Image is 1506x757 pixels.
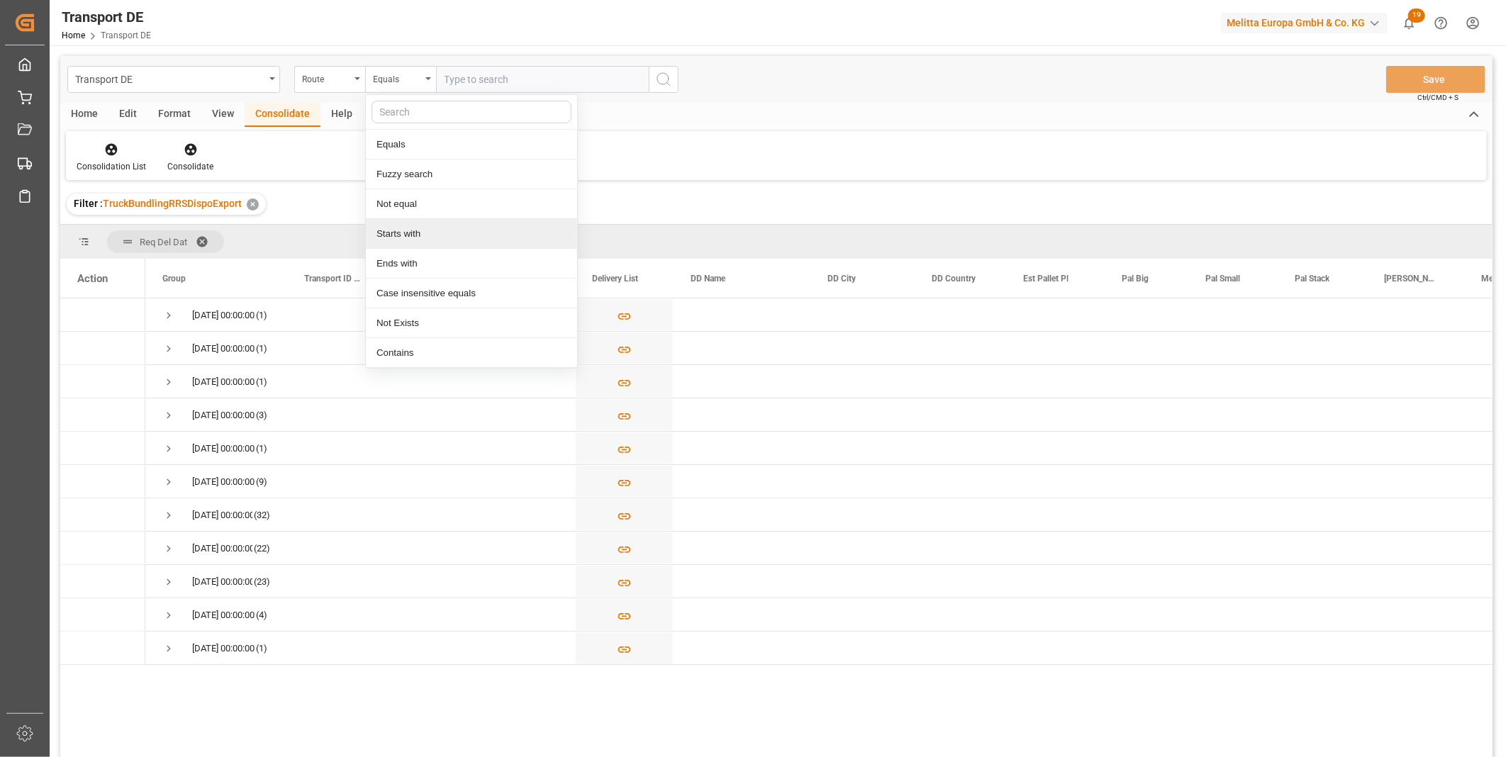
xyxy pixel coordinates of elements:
div: Action [77,272,108,285]
button: close menu [365,66,436,93]
div: Press SPACE to select this row. [60,532,145,565]
div: Ends with [366,249,577,279]
button: Melitta Europa GmbH & Co. KG [1221,9,1393,36]
span: Pal Stack [1295,274,1329,284]
div: [DATE] 00:00:00 [192,366,255,398]
div: Not Exists [366,308,577,338]
span: (3) [256,399,267,432]
span: (9) [256,466,267,498]
div: Melitta Europa GmbH & Co. KG [1221,13,1388,33]
div: [DATE] 00:00:00 [192,632,255,665]
div: Route [302,69,350,86]
span: (23) [254,566,270,598]
div: [DATE] 00:00:00 [192,432,255,465]
button: Save [1386,66,1485,93]
div: Press SPACE to select this row. [60,432,145,465]
span: DD Name [691,274,725,284]
input: Type to search [436,66,649,93]
div: Starts with [366,219,577,249]
div: Format [147,103,201,127]
div: Home [60,103,108,127]
div: Consolidate [245,103,320,127]
span: (4) [256,599,267,632]
span: (1) [256,332,267,365]
div: Press SPACE to select this row. [60,398,145,432]
div: [DATE] 00:00:00 [192,599,255,632]
button: open menu [294,66,365,93]
div: [DATE] 00:00:00 [192,332,255,365]
div: Help [320,103,363,127]
button: search button [649,66,679,93]
span: (1) [256,299,267,332]
span: Filter : [74,198,103,209]
span: Ctrl/CMD + S [1417,92,1458,103]
span: DD Country [932,274,976,284]
div: Edit [108,103,147,127]
div: Press SPACE to select this row. [60,298,145,332]
div: Equals [366,130,577,159]
div: Press SPACE to select this row. [60,632,145,665]
span: Est Pallet Pl [1023,274,1069,284]
div: Equals [373,69,421,86]
div: Case insensitive equals [366,279,577,308]
div: View [201,103,245,127]
span: (1) [256,632,267,665]
div: [DATE] 00:00:00 [192,566,252,598]
span: (32) [254,499,270,532]
div: Consolidation List [77,160,146,173]
div: [DATE] 00:00:00 [192,466,255,498]
div: [DATE] 00:00:00 [192,499,252,532]
div: [DATE] 00:00:00 [192,299,255,332]
div: Contains [366,338,577,368]
span: (1) [256,432,267,465]
span: Delivery List [592,274,638,284]
div: Transport DE [62,6,151,28]
a: Home [62,30,85,40]
span: [PERSON_NAME] [1384,274,1434,284]
button: open menu [67,66,280,93]
span: (22) [254,532,270,565]
div: Press SPACE to select this row. [60,332,145,365]
span: Transport ID Logward [304,274,362,284]
span: DD City [827,274,856,284]
div: Press SPACE to select this row. [60,365,145,398]
span: (1) [256,366,267,398]
div: [DATE] 00:00:00 [192,399,255,432]
span: Pal Big [1122,274,1149,284]
input: Search [372,101,571,123]
button: show 19 new notifications [1393,7,1425,39]
span: Group [162,274,186,284]
span: Req Del Dat [140,237,187,247]
div: Fuzzy search [366,159,577,189]
div: Press SPACE to select this row. [60,565,145,598]
span: Pal Small [1205,274,1240,284]
div: Press SPACE to select this row. [60,498,145,532]
button: Help Center [1425,7,1457,39]
div: Consolidate [167,160,213,173]
span: TruckBundlingRRSDispoExport [103,198,242,209]
div: ✕ [247,198,259,211]
div: Press SPACE to select this row. [60,465,145,498]
span: 19 [1408,9,1425,23]
div: Transport DE [75,69,264,87]
div: [DATE] 00:00:00 [192,532,252,565]
div: Not equal [366,189,577,219]
div: Press SPACE to select this row. [60,598,145,632]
